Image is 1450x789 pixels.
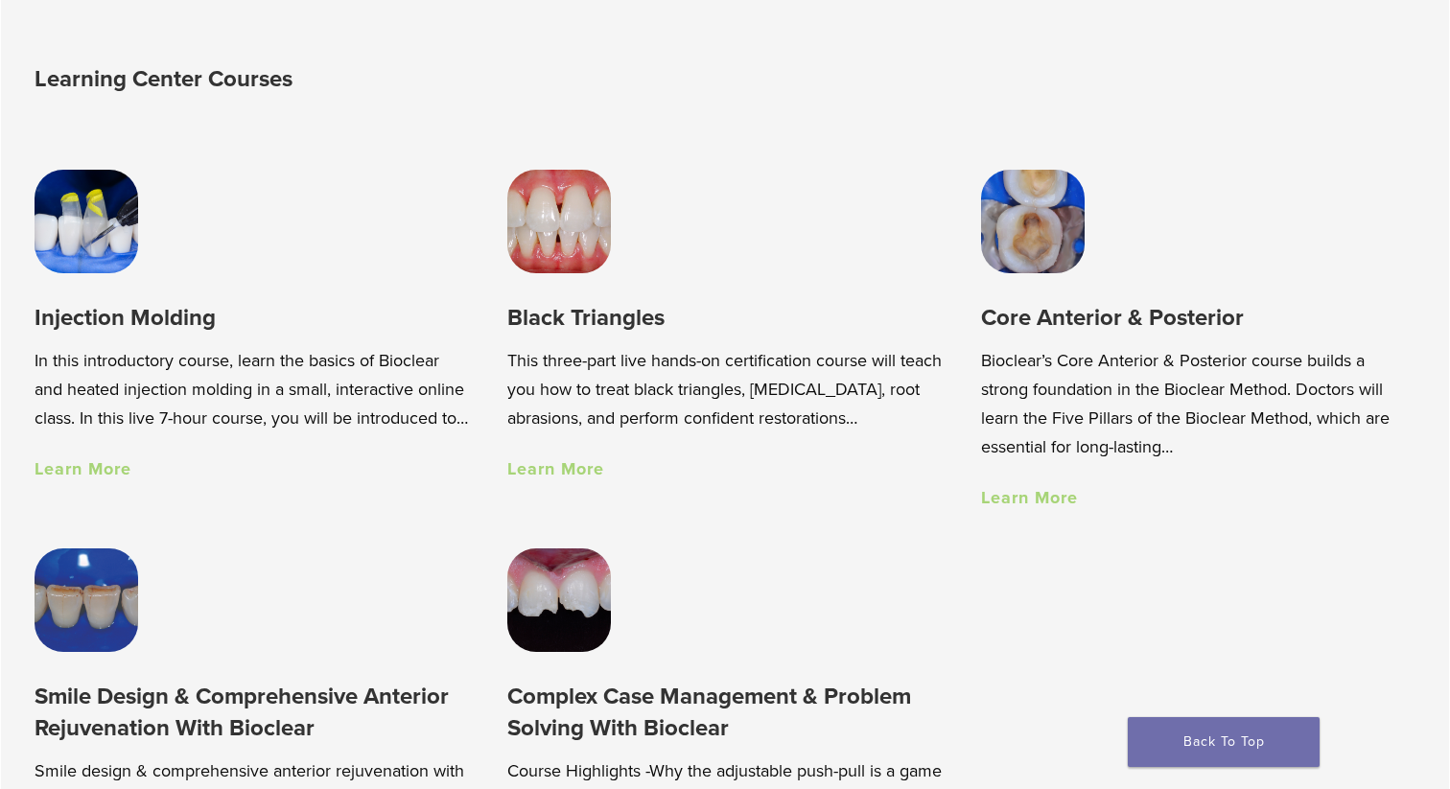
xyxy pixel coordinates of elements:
h3: Injection Molding [35,302,469,334]
h3: Complex Case Management & Problem Solving With Bioclear [507,681,942,745]
a: Back To Top [1128,717,1320,767]
a: Learn More [507,458,604,479]
a: Learn More [981,487,1078,508]
p: Bioclear’s Core Anterior & Posterior course builds a strong foundation in the Bioclear Method. Do... [981,346,1415,461]
h3: Black Triangles [507,302,942,334]
a: Learn More [35,458,131,479]
h2: Learning Center Courses [35,57,730,103]
p: This three-part live hands-on certification course will teach you how to treat black triangles, [... [507,346,942,432]
p: In this introductory course, learn the basics of Bioclear and heated injection molding in a small... [35,346,469,432]
h3: Core Anterior & Posterior [981,302,1415,334]
h3: Smile Design & Comprehensive Anterior Rejuvenation With Bioclear [35,681,469,745]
